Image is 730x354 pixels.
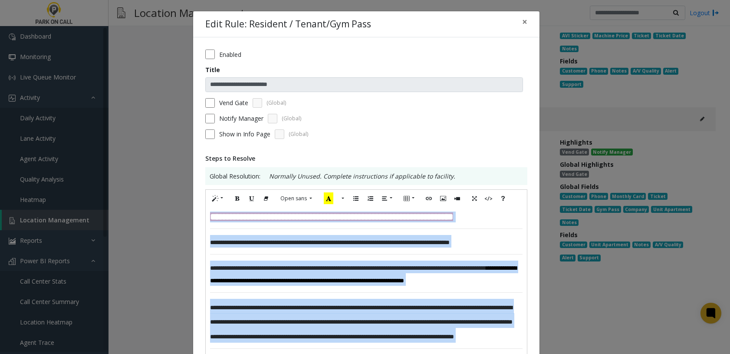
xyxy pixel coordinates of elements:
[467,192,482,205] button: Full Screen
[421,192,436,205] button: Link (CTRL+K)
[219,98,248,107] label: Vend Gate
[516,11,533,33] button: Close
[496,192,510,205] button: Help
[219,50,241,59] label: Enabled
[280,195,307,202] span: Open sans
[205,65,220,74] label: Title
[260,172,455,181] p: Normally Unused. Complete instructions if applicable to facility.
[205,17,371,31] h4: Edit Rule: Resident / Tenant/Gym Pass
[363,192,378,205] button: Ordered list (CTRL+SHIFT+NUM8)
[282,115,301,122] span: (Global)
[481,192,496,205] button: Code View
[259,192,273,205] button: Remove Font Style (CTRL+\)
[338,192,346,205] button: More Color
[289,130,308,138] span: (Global)
[319,192,338,205] button: Recent Color
[450,192,465,205] button: Video
[210,172,260,181] span: Global Resolution:
[208,192,228,205] button: Style
[219,129,270,139] span: Show in Info Page
[266,99,286,107] span: (Global)
[377,192,397,205] button: Paragraph
[436,192,450,205] button: Picture
[399,192,419,205] button: Table
[205,154,527,163] div: Steps to Resolve
[230,192,245,205] button: Bold (CTRL+B)
[276,192,317,205] button: Font Family
[522,16,527,28] span: ×
[219,114,263,123] label: Notify Manager
[244,192,259,205] button: Underline (CTRL+U)
[349,192,363,205] button: Unordered list (CTRL+SHIFT+NUM7)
